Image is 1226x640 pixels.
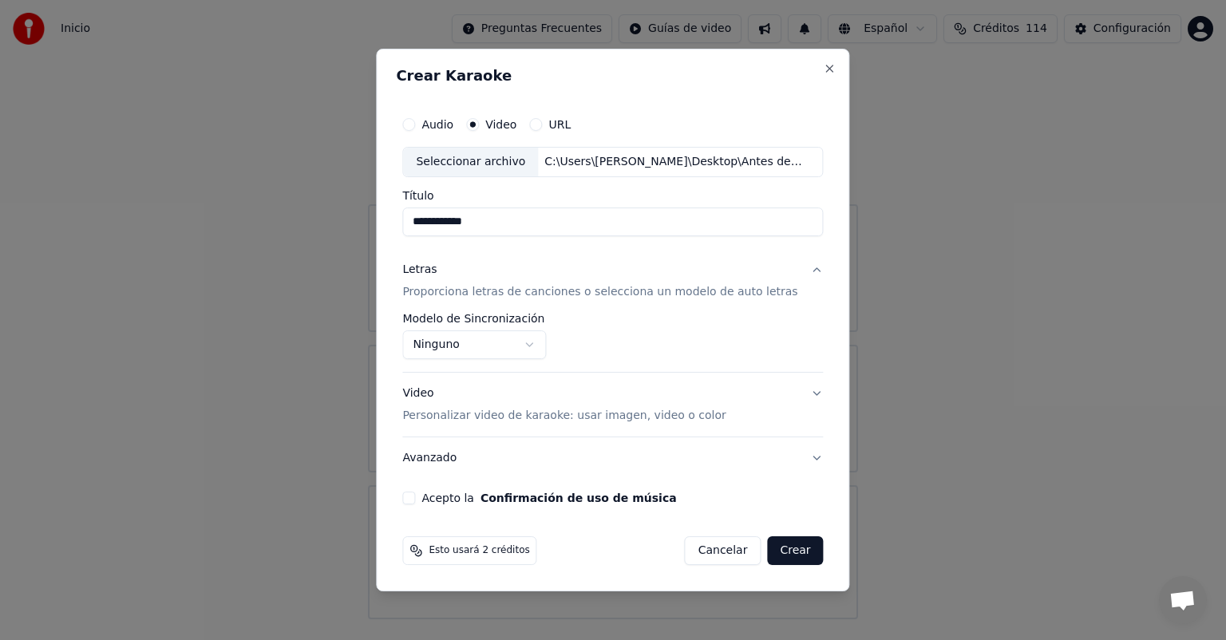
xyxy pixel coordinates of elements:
label: Acepto la [421,492,676,504]
p: Proporciona letras de canciones o selecciona un modelo de auto letras [402,284,797,300]
div: Video [402,385,726,424]
button: Acepto la [481,492,677,504]
div: Seleccionar archivo [403,148,538,176]
label: Título [402,190,823,201]
button: Cancelar [685,536,761,565]
label: Modelo de Sincronización [402,313,546,324]
p: Personalizar video de karaoke: usar imagen, video o color [402,408,726,424]
h2: Crear Karaoke [396,69,829,83]
label: Audio [421,119,453,130]
div: LetrasProporciona letras de canciones o selecciona un modelo de auto letras [402,313,823,372]
label: Video [485,119,516,130]
div: Letras [402,262,437,278]
label: URL [548,119,571,130]
button: Crear [767,536,823,565]
button: Avanzado [402,437,823,479]
button: LetrasProporciona letras de canciones o selecciona un modelo de auto letras [402,249,823,313]
div: C:\Users\[PERSON_NAME]\Desktop\Antes del Karaoke\Torre Fuerte.mkv [538,154,809,170]
span: Esto usará 2 créditos [429,544,529,557]
button: VideoPersonalizar video de karaoke: usar imagen, video o color [402,373,823,437]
